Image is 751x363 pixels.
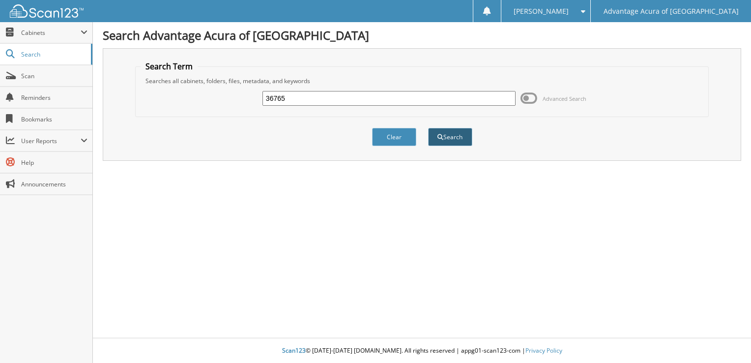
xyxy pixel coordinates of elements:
span: Cabinets [21,29,81,37]
a: Privacy Policy [525,346,562,355]
button: Clear [372,128,416,146]
span: Search [21,50,86,59]
img: scan123-logo-white.svg [10,4,84,18]
span: Advantage Acura of [GEOGRAPHIC_DATA] [604,8,739,14]
button: Search [428,128,472,146]
span: Announcements [21,180,87,188]
legend: Search Term [141,61,198,72]
div: © [DATE]-[DATE] [DOMAIN_NAME]. All rights reserved | appg01-scan123-com | [93,339,751,363]
div: Searches all cabinets, folders, files, metadata, and keywords [141,77,703,85]
span: Bookmarks [21,115,87,123]
span: User Reports [21,137,81,145]
span: [PERSON_NAME] [514,8,569,14]
span: Scan [21,72,87,80]
h1: Search Advantage Acura of [GEOGRAPHIC_DATA] [103,27,741,43]
iframe: Chat Widget [702,316,751,363]
span: Advanced Search [543,95,586,102]
span: Help [21,158,87,167]
span: Scan123 [282,346,306,355]
span: Reminders [21,93,87,102]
